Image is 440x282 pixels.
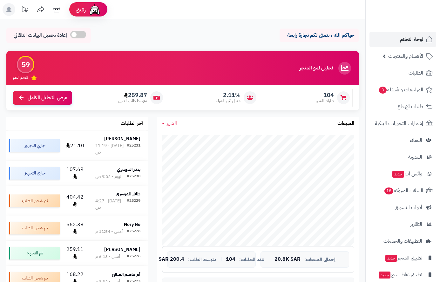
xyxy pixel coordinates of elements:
[62,131,88,161] td: 21.10
[118,92,147,99] span: 259.87
[216,92,240,99] span: 2.11%
[127,228,140,235] div: #25228
[397,16,434,29] img: logo-2.png
[385,253,422,262] span: تطبيق المتجر
[369,149,436,165] a: المدونة
[159,257,184,262] span: 200.4 SAR
[239,257,264,262] span: عدد الطلبات:
[62,241,88,266] td: 259.11
[127,143,140,155] div: #25231
[369,183,436,198] a: السلات المتروكة18
[400,35,423,44] span: لوحة التحكم
[369,166,436,181] a: وآتس آبجديد
[410,136,422,145] span: العملاء
[62,161,88,186] td: 107.69
[95,198,127,211] div: [DATE] - 4:27 ص
[384,187,393,194] span: 18
[9,247,60,259] div: تم التجهيز
[188,257,217,262] span: متوسط الطلب:
[9,222,60,234] div: تم شحن الطلب
[104,246,140,253] strong: [PERSON_NAME]
[369,82,436,97] a: المراجعات والأسئلة3
[395,203,422,212] span: أدوات التسويق
[392,169,422,178] span: وآتس آب
[274,257,301,262] span: 20.8K SAR
[9,194,60,207] div: تم شحن الطلب
[378,85,423,94] span: المراجعات والأسئلة
[383,237,422,246] span: التطبيقات والخدمات
[166,120,177,127] span: الشهر
[14,32,67,39] span: إعادة تحميل البيانات التلقائي
[369,133,436,148] a: العملاء
[127,174,140,180] div: #25230
[124,221,140,228] strong: Nory No
[95,228,123,235] div: أمس - 11:54 م
[315,98,334,104] span: طلبات الشهر
[13,75,28,80] span: تقييم النمو
[118,98,147,104] span: متوسط طلب العميل
[369,116,436,131] a: إشعارات التحويلات البنكية
[304,257,335,262] span: إجمالي المبيعات:
[121,121,143,127] h3: آخر الطلبات
[226,257,235,262] span: 104
[369,250,436,266] a: تطبيق المتجرجديد
[76,6,86,13] span: رفيق
[95,174,122,180] div: اليوم - 9:02 ص
[62,186,88,216] td: 404.42
[408,153,422,161] span: المدونة
[117,166,140,173] strong: بندر الدوسري
[13,91,72,105] a: عرض التحليل الكامل
[379,87,387,94] span: 3
[127,253,140,260] div: #25226
[216,98,240,104] span: معدل تكرار الشراء
[104,135,140,142] strong: [PERSON_NAME]
[392,171,404,178] span: جديد
[337,121,354,127] h3: المبيعات
[95,143,127,155] div: [DATE] - 11:19 ص
[375,119,423,128] span: إشعارات التحويلات البنكية
[116,191,140,197] strong: ظافر الدوسري
[385,255,397,262] span: جديد
[300,65,333,71] h3: تحليل نمو المتجر
[397,102,423,111] span: طلبات الإرجاع
[369,99,436,114] a: طلبات الإرجاع
[127,198,140,211] div: #25229
[369,217,436,232] a: التقارير
[284,32,354,39] p: حياكم الله ، نتمنى لكم تجارة رابحة
[388,52,423,61] span: الأقسام والمنتجات
[9,139,60,152] div: جاري التجهيز
[378,270,422,279] span: تطبيق نقاط البيع
[162,120,177,127] a: الشهر
[369,200,436,215] a: أدوات التسويق
[369,65,436,81] a: الطلبات
[88,3,101,16] img: ai-face.png
[220,257,222,262] span: |
[17,3,33,17] a: تحديثات المنصة
[9,167,60,180] div: جاري التجهيز
[315,92,334,99] span: 104
[28,94,67,102] span: عرض التحليل الكامل
[410,220,422,229] span: التقارير
[112,271,140,278] strong: أم عاصم الصالح
[409,69,423,77] span: الطلبات
[379,272,390,279] span: جديد
[95,253,120,260] div: أمس - 6:13 م
[384,186,423,195] span: السلات المتروكة
[369,233,436,249] a: التطبيقات والخدمات
[62,216,88,241] td: 562.38
[369,32,436,47] a: لوحة التحكم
